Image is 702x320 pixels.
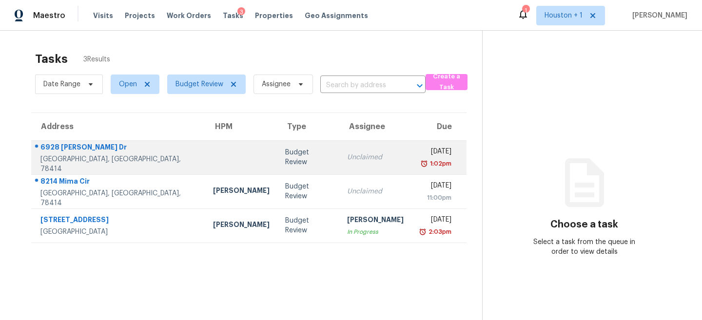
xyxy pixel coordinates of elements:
div: [PERSON_NAME] [213,220,270,232]
div: [DATE] [419,215,451,227]
div: [GEOGRAPHIC_DATA], [GEOGRAPHIC_DATA], 78414 [40,188,197,208]
img: Overdue Alarm Icon [419,227,427,237]
div: 1 [522,6,529,16]
span: Open [119,79,137,89]
span: Tasks [223,12,243,19]
span: Assignee [262,79,291,89]
span: [PERSON_NAME] [628,11,687,20]
div: 8214 Mima Cir [40,176,197,188]
span: Maestro [33,11,65,20]
span: Date Range [43,79,80,89]
div: 1:02pm [428,159,451,169]
div: Budget Review [285,216,331,235]
div: 3 [237,7,245,17]
button: Open [413,79,427,93]
span: Visits [93,11,113,20]
div: 11:00pm [419,193,451,203]
div: 2:03pm [427,227,451,237]
div: Unclaimed [347,187,404,196]
div: Budget Review [285,148,331,167]
div: [STREET_ADDRESS] [40,215,197,227]
th: Assignee [339,113,411,140]
div: 6928 [PERSON_NAME] Dr [40,142,197,154]
span: Houston + 1 [545,11,583,20]
th: Address [31,113,205,140]
span: Geo Assignments [305,11,368,20]
h2: Tasks [35,54,68,64]
span: Properties [255,11,293,20]
span: Budget Review [175,79,223,89]
input: Search by address [320,78,398,93]
th: Type [277,113,339,140]
div: [GEOGRAPHIC_DATA] [40,227,197,237]
div: [DATE] [419,181,451,193]
span: Work Orders [167,11,211,20]
h3: Choose a task [550,220,618,229]
span: Projects [125,11,155,20]
div: [PERSON_NAME] [347,215,404,227]
span: Create a Task [430,71,463,94]
div: Select a task from the queue in order to view details [533,237,635,257]
div: In Progress [347,227,404,237]
div: [GEOGRAPHIC_DATA], [GEOGRAPHIC_DATA], 78414 [40,154,197,174]
div: Budget Review [285,182,331,201]
div: [DATE] [419,147,451,159]
th: HPM [205,113,277,140]
button: Create a Task [426,74,468,90]
th: Due [411,113,467,140]
img: Overdue Alarm Icon [420,159,428,169]
div: [PERSON_NAME] [213,186,270,198]
div: Unclaimed [347,152,404,162]
span: 3 Results [83,55,110,64]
